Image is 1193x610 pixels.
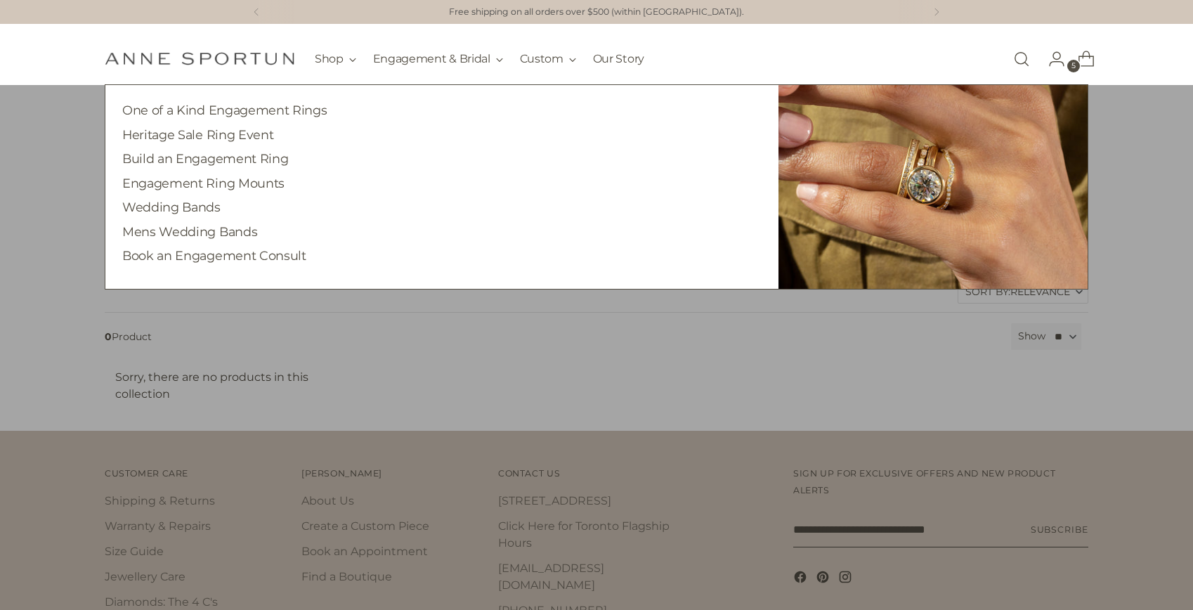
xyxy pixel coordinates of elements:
[1008,45,1036,73] a: Open search modal
[1067,60,1080,72] span: 5
[449,6,744,19] p: Free shipping on all orders over $500 (within [GEOGRAPHIC_DATA]).
[1067,45,1095,73] a: Open cart modal
[520,44,576,74] button: Custom
[373,44,503,74] button: Engagement & Bridal
[1037,45,1065,73] a: Go to the account page
[593,44,644,74] a: Our Story
[315,44,356,74] button: Shop
[105,52,294,65] a: Anne Sportun Fine Jewellery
